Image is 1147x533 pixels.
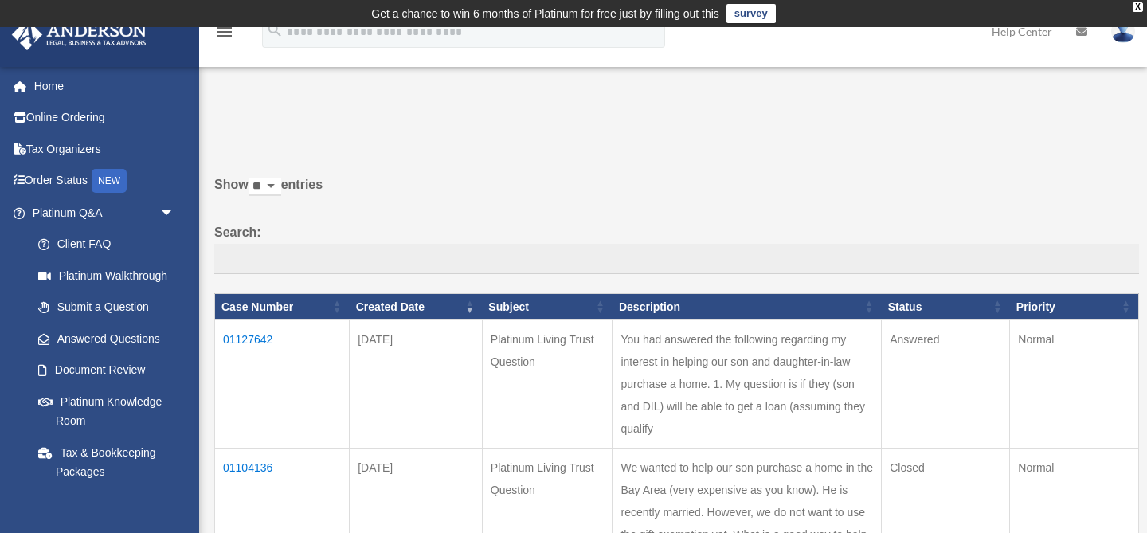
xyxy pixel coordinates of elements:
[882,293,1010,320] th: Status: activate to sort column ascending
[1010,293,1139,320] th: Priority: activate to sort column ascending
[350,293,483,320] th: Created Date: activate to sort column ascending
[22,229,191,261] a: Client FAQ
[613,320,882,449] td: You had answered the following regarding my interest in helping our son and daughter-in-law purch...
[1010,320,1139,449] td: Normal
[7,19,151,50] img: Anderson Advisors Platinum Portal
[11,197,191,229] a: Platinum Q&Aarrow_drop_down
[11,133,199,165] a: Tax Organizers
[266,22,284,39] i: search
[215,293,350,320] th: Case Number: activate to sort column ascending
[882,320,1010,449] td: Answered
[22,292,191,323] a: Submit a Question
[215,320,350,449] td: 01127642
[11,165,199,198] a: Order StatusNEW
[215,22,234,41] i: menu
[22,260,191,292] a: Platinum Walkthrough
[22,437,191,488] a: Tax & Bookkeeping Packages
[214,174,1139,212] label: Show entries
[22,355,191,386] a: Document Review
[1133,2,1143,12] div: close
[215,28,234,41] a: menu
[214,244,1139,274] input: Search:
[482,320,613,449] td: Platinum Living Trust Question
[22,386,191,437] a: Platinum Knowledge Room
[726,4,776,23] a: survey
[92,169,127,193] div: NEW
[371,4,719,23] div: Get a chance to win 6 months of Platinum for free just by filling out this
[482,293,613,320] th: Subject: activate to sort column ascending
[22,323,183,355] a: Answered Questions
[11,102,199,134] a: Online Ordering
[159,197,191,229] span: arrow_drop_down
[214,221,1139,274] label: Search:
[1111,20,1135,43] img: User Pic
[249,178,281,196] select: Showentries
[11,70,199,102] a: Home
[350,320,483,449] td: [DATE]
[613,293,882,320] th: Description: activate to sort column ascending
